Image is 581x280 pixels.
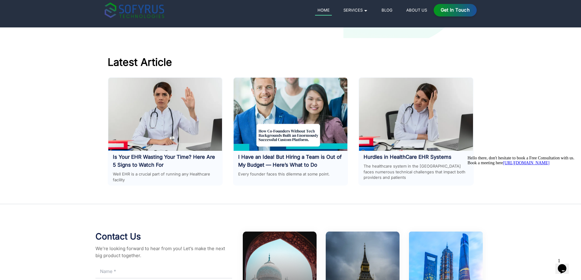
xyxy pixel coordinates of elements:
a: I Have an Idea! But Hiring a Team is Out of My Budget — Here’s What to Do [238,154,342,168]
a: [URL][DOMAIN_NAME] [38,7,84,12]
h2: Contact Us [95,232,232,242]
h2: Latest Article [108,56,474,68]
p: Every founder faces this dilemma at some point. [238,171,343,177]
p: We’re looking forward to hear from you! Let’s make the next big product together. [95,245,232,259]
div: Hello there, don't hesitate to book a Free Consultation with us.Book a meeting here[URL][DOMAIN_N... [2,2,112,12]
a: Services 🞃 [341,6,370,14]
a: About Us [404,6,429,14]
img: Software development Company [234,78,348,151]
p: The healthcare system in the [GEOGRAPHIC_DATA] faces numerous technical challenges that impact bo... [364,163,468,180]
img: Software development Company [108,78,222,151]
iframe: chat widget [555,256,575,274]
a: Home [315,6,332,16]
input: Name * [95,265,232,278]
a: Blog [379,6,395,14]
img: Software development Company [359,78,473,151]
a: Low Code No Code Development [508,27,573,40]
a: Hurdles in HealthCare EHR Systems [364,154,451,160]
span: Hello there, don't hesitate to book a Free Consultation with us. Book a meeting here [2,2,109,12]
a: Get in Touch [434,4,477,16]
iframe: chat widget [465,153,575,253]
img: sofyrus [105,2,164,18]
a: Is Your EHR Wasting Your Time? Here Are 5 Signs to Watch For [113,154,215,168]
p: Well EHR is a crucial part of running any Healthcare facility [113,171,218,183]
